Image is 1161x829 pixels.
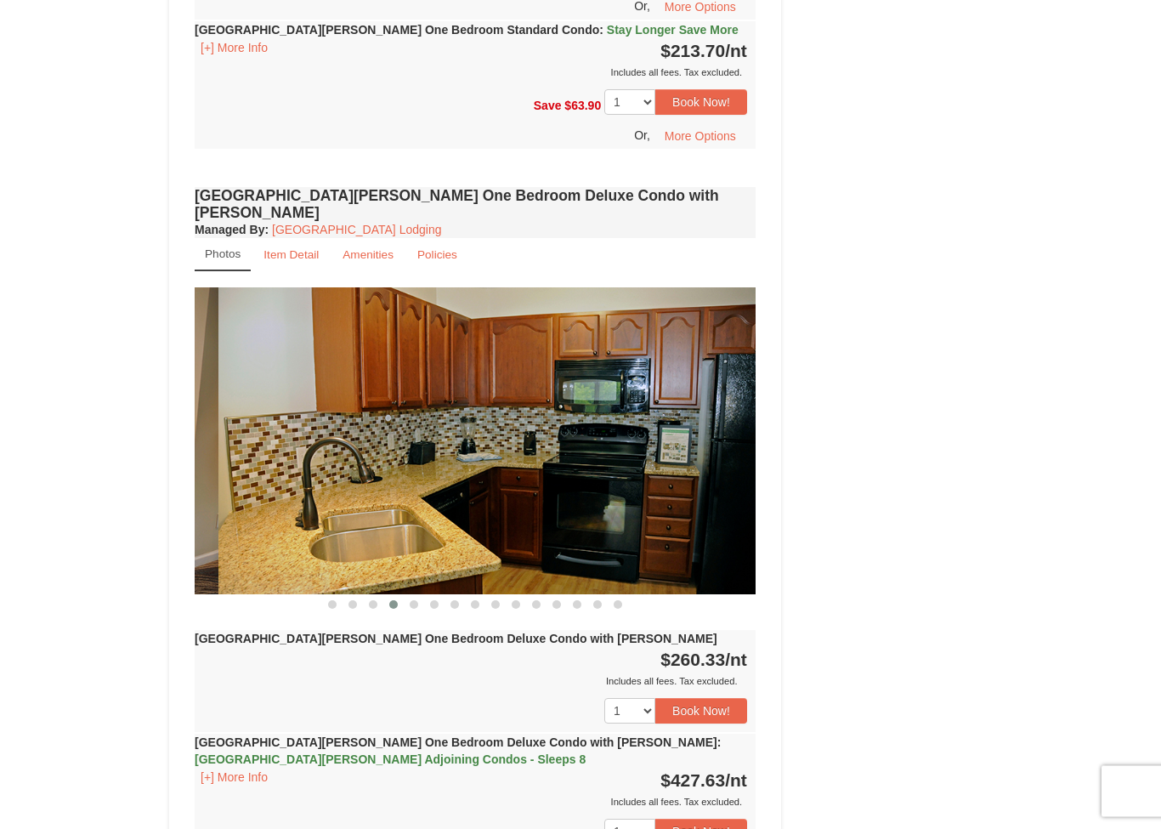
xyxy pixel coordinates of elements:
span: /nt [725,650,747,670]
span: Save [534,99,562,112]
a: Policies [406,239,468,272]
span: Or, [634,129,650,143]
div: Includes all fees. Tax excluded. [195,65,747,82]
strong: [GEOGRAPHIC_DATA][PERSON_NAME] One Bedroom Deluxe Condo with [PERSON_NAME] [195,633,717,646]
button: Book Now! [655,90,747,116]
strong: [GEOGRAPHIC_DATA][PERSON_NAME] One Bedroom Deluxe Condo with [PERSON_NAME] [195,736,721,767]
small: Photos [205,248,241,261]
small: Item Detail [263,249,319,262]
div: Includes all fees. Tax excluded. [195,794,747,811]
small: Policies [417,249,457,262]
small: Amenities [343,249,394,262]
strong: : [195,224,269,237]
span: : [599,24,603,37]
span: Managed By [195,224,264,237]
button: [+] More Info [195,39,274,58]
strong: $260.33 [660,650,747,670]
span: $213.70 [660,42,725,61]
span: Stay Longer Save More [607,24,739,37]
button: More Options [654,124,747,150]
a: Amenities [331,239,405,272]
strong: [GEOGRAPHIC_DATA][PERSON_NAME] One Bedroom Standard Condo [195,24,739,37]
span: : [717,736,722,750]
button: [+] More Info [195,769,274,787]
a: Photos [195,239,251,272]
h4: [GEOGRAPHIC_DATA][PERSON_NAME] One Bedroom Deluxe Condo with [PERSON_NAME] [195,188,756,222]
button: Book Now! [655,699,747,724]
span: $63.90 [564,99,601,112]
a: Item Detail [252,239,330,272]
a: [GEOGRAPHIC_DATA] Lodging [272,224,441,237]
div: Includes all fees. Tax excluded. [195,673,747,690]
span: /nt [725,42,747,61]
span: [GEOGRAPHIC_DATA][PERSON_NAME] Adjoining Condos - Sleeps 8 [195,753,586,767]
span: /nt [725,771,747,791]
img: 18876286-125-36498e4b.jpg [218,288,779,595]
span: $427.63 [660,771,725,791]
